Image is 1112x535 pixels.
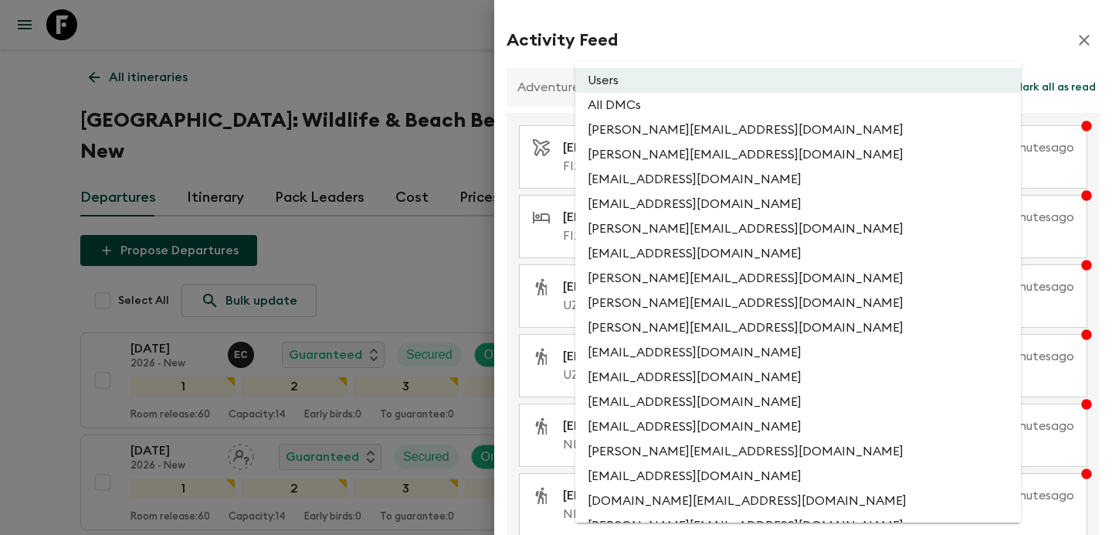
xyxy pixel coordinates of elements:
[575,167,1021,192] li: [EMAIL_ADDRESS][DOMAIN_NAME]
[575,93,1021,118] li: All DMCs
[575,266,1021,291] li: [PERSON_NAME][EMAIL_ADDRESS][DOMAIN_NAME]
[575,216,1021,241] li: [PERSON_NAME][EMAIL_ADDRESS][DOMAIN_NAME]
[575,489,1021,513] li: [DOMAIN_NAME][EMAIL_ADDRESS][DOMAIN_NAME]
[575,68,1021,93] li: Users
[575,118,1021,142] li: [PERSON_NAME][EMAIL_ADDRESS][DOMAIN_NAME]
[575,315,1021,340] li: [PERSON_NAME][EMAIL_ADDRESS][DOMAIN_NAME]
[575,390,1021,414] li: [EMAIL_ADDRESS][DOMAIN_NAME]
[575,241,1021,266] li: [EMAIL_ADDRESS][DOMAIN_NAME]
[575,340,1021,365] li: [EMAIL_ADDRESS][DOMAIN_NAME]
[575,192,1021,216] li: [EMAIL_ADDRESS][DOMAIN_NAME]
[575,365,1021,390] li: [EMAIL_ADDRESS][DOMAIN_NAME]
[575,142,1021,167] li: [PERSON_NAME][EMAIL_ADDRESS][DOMAIN_NAME]
[575,414,1021,439] li: [EMAIL_ADDRESS][DOMAIN_NAME]
[575,291,1021,315] li: [PERSON_NAME][EMAIL_ADDRESS][DOMAIN_NAME]
[575,464,1021,489] li: [EMAIL_ADDRESS][DOMAIN_NAME]
[575,439,1021,464] li: [PERSON_NAME][EMAIL_ADDRESS][DOMAIN_NAME]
